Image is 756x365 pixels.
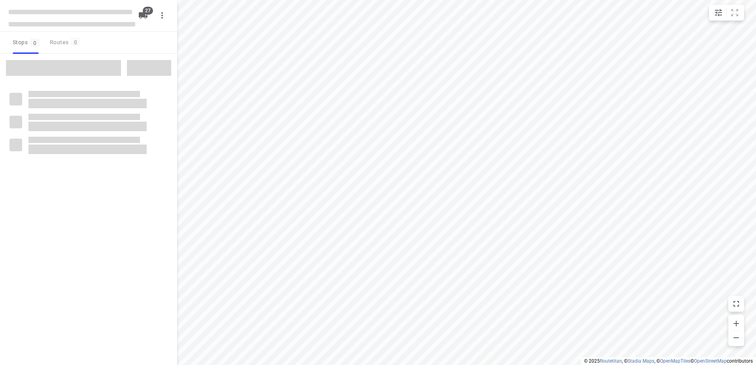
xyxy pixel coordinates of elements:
[600,358,622,364] a: Routetitan
[584,358,753,364] li: © 2025 , © , © © contributors
[709,5,744,21] div: small contained button group
[711,5,726,21] button: Map settings
[627,358,654,364] a: Stadia Maps
[660,358,690,364] a: OpenMapTiles
[694,358,727,364] a: OpenStreetMap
